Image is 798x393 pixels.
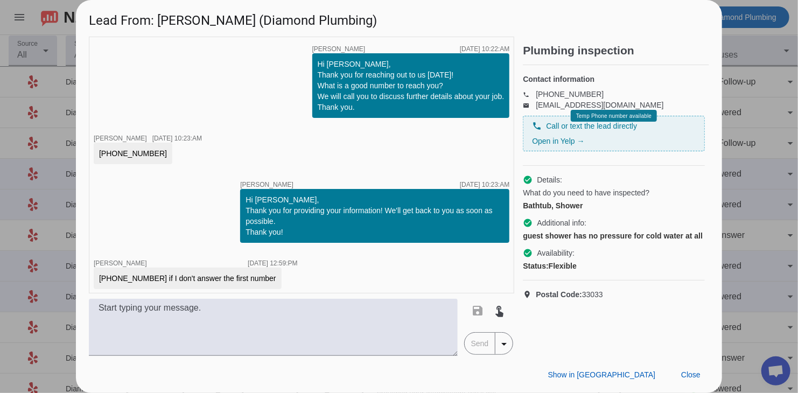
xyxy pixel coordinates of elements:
mat-icon: phone [523,92,536,97]
div: [PHONE_NUMBER] if I don't answer the first number [99,273,276,284]
span: Availability: [537,248,575,258]
span: [PERSON_NAME] [94,135,147,142]
span: Additional info: [537,217,586,228]
button: Show in [GEOGRAPHIC_DATA] [540,365,664,384]
mat-icon: touch_app [493,304,506,317]
span: Details: [537,174,562,185]
mat-icon: email [523,102,536,108]
mat-icon: arrow_drop_down [498,338,510,350]
span: Temp Phone number available [576,113,652,119]
mat-icon: location_on [523,290,536,299]
div: [PHONE_NUMBER] [99,148,167,159]
span: [PERSON_NAME] [240,181,293,188]
div: [DATE] 10:23:AM [152,135,202,142]
span: Close [681,370,701,379]
span: What do you need to have inspected? [523,187,649,198]
div: [DATE] 12:59:PM [248,260,297,266]
div: Flexible [523,261,705,271]
mat-icon: check_circle [523,175,533,185]
h4: Contact information [523,74,705,85]
span: 33033 [536,289,603,300]
a: [EMAIL_ADDRESS][DOMAIN_NAME] [536,101,663,109]
button: Close [673,365,709,384]
div: guest shower has no pressure for cold water at all [523,230,705,241]
span: Call or text the lead directly [546,121,637,131]
div: Hi [PERSON_NAME], Thank you for providing your information! We'll get back to you as soon as poss... [246,194,504,237]
div: Hi [PERSON_NAME], Thank you for reaching out to us [DATE]! What is a good number to reach you? We... [318,59,505,113]
a: Open in Yelp → [532,137,584,145]
div: [DATE] 10:22:AM [460,46,509,52]
mat-icon: check_circle [523,218,533,228]
div: [DATE] 10:23:AM [460,181,509,188]
strong: Postal Code: [536,290,582,299]
span: Show in [GEOGRAPHIC_DATA] [548,370,655,379]
span: [PERSON_NAME] [94,259,147,267]
div: Bathtub, Shower [523,200,705,211]
mat-icon: check_circle [523,248,533,258]
strong: Status: [523,262,548,270]
span: [PERSON_NAME] [312,46,366,52]
mat-icon: phone [532,121,542,131]
a: [PHONE_NUMBER] [536,90,604,99]
h2: Plumbing inspection [523,45,709,56]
